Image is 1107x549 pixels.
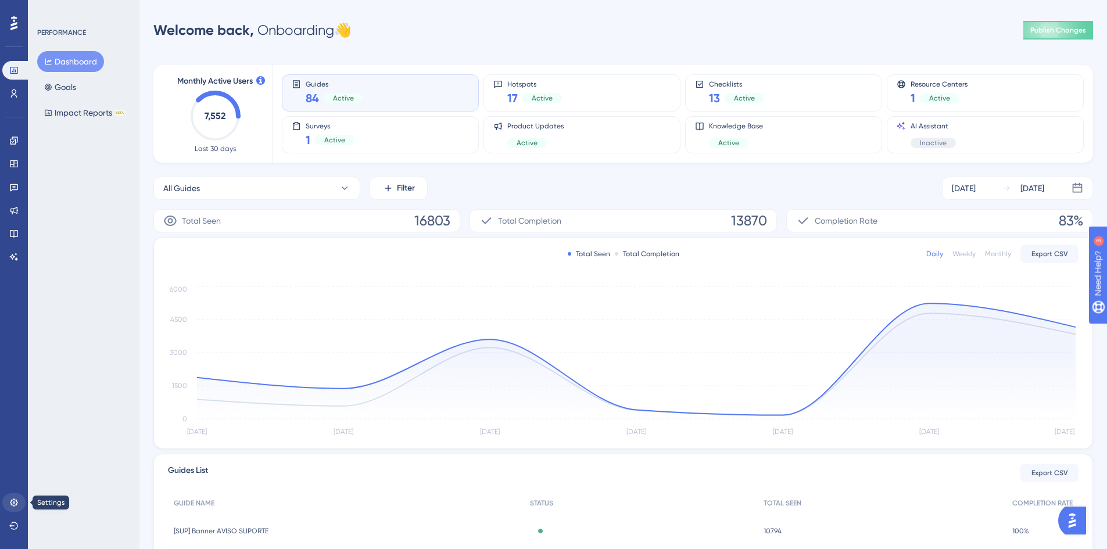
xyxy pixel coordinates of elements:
[334,428,353,436] tspan: [DATE]
[517,138,538,148] span: Active
[480,428,500,436] tspan: [DATE]
[498,214,561,228] span: Total Completion
[709,121,763,131] span: Knowledge Base
[168,464,208,482] span: Guides List
[1031,468,1068,478] span: Export CSV
[306,90,319,106] span: 84
[929,94,950,103] span: Active
[1020,245,1079,263] button: Export CSV
[911,90,915,106] span: 1
[1031,249,1068,259] span: Export CSV
[1058,503,1093,538] iframe: UserGuiding AI Assistant Launcher
[153,177,360,200] button: All Guides
[926,249,943,259] div: Daily
[626,428,646,436] tspan: [DATE]
[568,249,610,259] div: Total Seen
[370,177,428,200] button: Filter
[182,214,221,228] span: Total Seen
[530,498,553,508] span: STATUS
[170,285,187,293] tspan: 6000
[333,94,354,103] span: Active
[985,249,1011,259] div: Monthly
[195,144,236,153] span: Last 30 days
[1059,211,1083,230] span: 83%
[1023,21,1093,40] button: Publish Changes
[952,249,976,259] div: Weekly
[1012,526,1029,536] span: 100%
[37,28,86,37] div: PERFORMANCE
[414,211,450,230] span: 16803
[170,315,187,324] tspan: 4500
[37,51,104,72] button: Dashboard
[324,135,345,145] span: Active
[177,74,253,88] span: Monthly Active Users
[182,415,187,423] tspan: 0
[174,498,214,508] span: GUIDE NAME
[764,498,801,508] span: TOTAL SEEN
[507,90,518,106] span: 17
[170,349,187,357] tspan: 3000
[507,80,562,88] span: Hotspots
[709,90,720,106] span: 13
[81,6,84,15] div: 3
[1030,26,1086,35] span: Publish Changes
[507,121,564,131] span: Product Updates
[205,110,225,121] text: 7,552
[153,21,352,40] div: Onboarding 👋
[815,214,877,228] span: Completion Rate
[187,428,207,436] tspan: [DATE]
[919,428,939,436] tspan: [DATE]
[1012,498,1073,508] span: COMPLETION RATE
[952,181,976,195] div: [DATE]
[731,211,767,230] span: 13870
[397,181,415,195] span: Filter
[306,132,310,148] span: 1
[153,21,254,38] span: Welcome back,
[306,80,363,88] span: Guides
[37,77,83,98] button: Goals
[172,382,187,390] tspan: 1500
[1020,181,1044,195] div: [DATE]
[27,3,73,17] span: Need Help?
[1055,428,1074,436] tspan: [DATE]
[920,138,947,148] span: Inactive
[114,110,125,116] div: BETA
[718,138,739,148] span: Active
[911,80,968,88] span: Resource Centers
[306,121,354,130] span: Surveys
[911,121,956,131] span: AI Assistant
[773,428,793,436] tspan: [DATE]
[615,249,679,259] div: Total Completion
[764,526,782,536] span: 10794
[37,102,132,123] button: Impact ReportsBETA
[174,526,268,536] span: [SUP] Banner AVISO SUPORTE
[709,80,764,88] span: Checklists
[163,181,200,195] span: All Guides
[734,94,755,103] span: Active
[532,94,553,103] span: Active
[1020,464,1079,482] button: Export CSV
